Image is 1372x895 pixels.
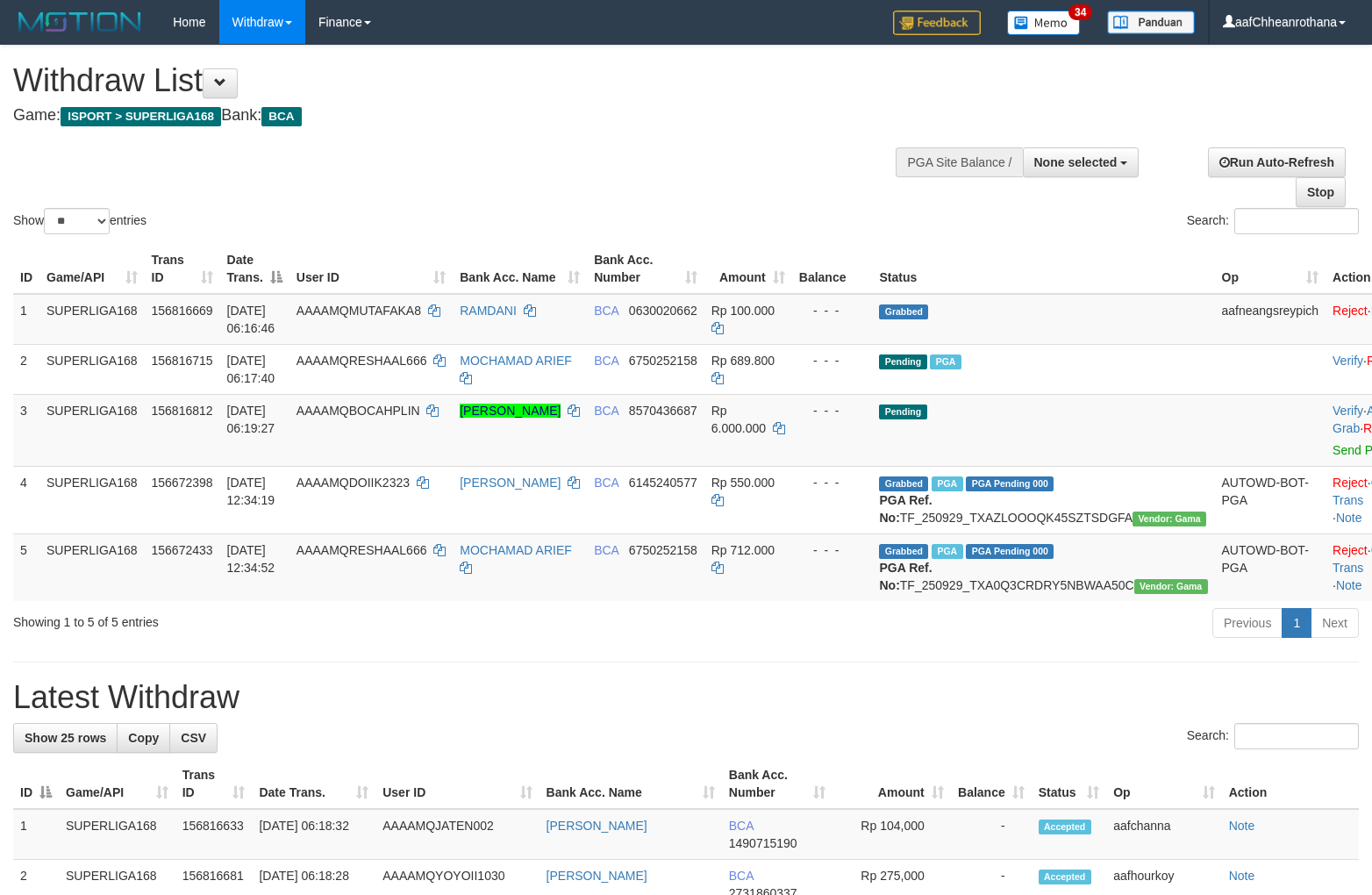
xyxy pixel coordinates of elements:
[832,809,951,860] td: Rp 104,000
[799,541,866,559] div: - - -
[227,404,275,435] span: [DATE] 06:19:27
[13,809,59,860] td: 1
[930,354,961,369] span: Marked by aafnonsreyleab
[1007,11,1081,35] img: Button%20Memo.svg
[966,476,1054,491] span: PGA Pending
[1212,608,1283,638] a: Previous
[722,759,832,809] th: Bank Acc. Number: activate to sort column ascending
[460,354,572,368] a: MOCHAMAD ARIEF
[1229,869,1255,883] a: Note
[1208,147,1346,177] a: Run Auto-Refresh
[39,294,145,345] td: SUPERLIGA168
[792,244,873,294] th: Balance
[220,244,289,294] th: Date Trans.: activate to sort column descending
[297,543,427,557] span: AAAAMQRESHAAL666
[594,404,618,418] span: BCA
[951,759,1032,809] th: Balance: activate to sort column ascending
[44,208,110,234] select: Showentries
[879,304,928,319] span: Grabbed
[711,354,775,368] span: Rp 689.800
[297,354,427,368] span: AAAAMQRESHAAL666
[1187,723,1359,749] label: Search:
[729,819,754,833] span: BCA
[951,809,1032,860] td: -
[547,819,647,833] a: [PERSON_NAME]
[39,466,145,533] td: SUPERLIGA168
[261,107,301,126] span: BCA
[59,759,175,809] th: Game/API: activate to sort column ascending
[1333,354,1363,368] a: Verify
[1106,759,1221,809] th: Op: activate to sort column ascending
[1215,294,1326,345] td: aafneangsreypich
[629,304,697,318] span: Copy 0630020662 to clipboard
[729,869,754,883] span: BCA
[594,304,618,318] span: BCA
[13,723,118,753] a: Show 25 rows
[1215,533,1326,601] td: AUTOWD-BOT-PGA
[39,394,145,466] td: SUPERLIGA168
[297,304,421,318] span: AAAAMQMUTAFAKA8
[1215,466,1326,533] td: AUTOWD-BOT-PGA
[227,543,275,575] span: [DATE] 12:34:52
[1333,404,1363,418] a: Verify
[1229,819,1255,833] a: Note
[460,476,561,490] a: [PERSON_NAME]
[175,809,253,860] td: 156816633
[1336,578,1362,592] a: Note
[145,244,220,294] th: Trans ID: activate to sort column ascending
[13,344,39,394] td: 2
[227,354,275,385] span: [DATE] 06:17:40
[1333,476,1368,490] a: Reject
[227,476,275,507] span: [DATE] 12:34:19
[13,466,39,533] td: 4
[872,466,1214,533] td: TF_250929_TXAZLOOOQK45SZTSDGFA
[879,354,926,369] span: Pending
[704,244,792,294] th: Amount: activate to sort column ascending
[711,404,766,435] span: Rp 6.000.000
[13,9,146,35] img: MOTION_logo.png
[629,404,697,418] span: Copy 8570436687 to clipboard
[1282,608,1311,638] a: 1
[152,543,213,557] span: 156672433
[181,731,206,745] span: CSV
[152,304,213,318] span: 156816669
[872,533,1214,601] td: TF_250929_TXA0Q3CRDRY5NBWAA50C
[152,476,213,490] span: 156672398
[1296,177,1346,207] a: Stop
[1336,511,1362,525] a: Note
[893,11,981,35] img: Feedback.jpg
[1215,244,1326,294] th: Op: activate to sort column ascending
[375,809,539,860] td: AAAAMQJATEN002
[13,244,39,294] th: ID
[460,404,561,418] a: [PERSON_NAME]
[1234,723,1359,749] input: Search:
[1133,512,1206,526] span: Vendor URL: https://trx31.1velocity.biz
[1068,4,1092,20] span: 34
[39,533,145,601] td: SUPERLIGA168
[252,759,375,809] th: Date Trans.: activate to sort column ascending
[252,809,375,860] td: [DATE] 06:18:32
[152,404,213,418] span: 156816812
[1134,579,1208,594] span: Vendor URL: https://trx31.1velocity.biz
[289,244,453,294] th: User ID: activate to sort column ascending
[1023,147,1140,177] button: None selected
[629,354,697,368] span: Copy 6750252158 to clipboard
[39,244,145,294] th: Game/API: activate to sort column ascending
[594,354,618,368] span: BCA
[1039,870,1091,884] span: Accepted
[799,352,866,369] div: - - -
[1333,543,1368,557] a: Reject
[711,543,775,557] span: Rp 712.000
[375,759,539,809] th: User ID: activate to sort column ascending
[39,344,145,394] td: SUPERLIGA168
[587,244,704,294] th: Bank Acc. Number: activate to sort column ascending
[13,759,59,809] th: ID: activate to sort column descending
[460,543,572,557] a: MOCHAMAD ARIEF
[169,723,218,753] a: CSV
[13,208,146,234] label: Show entries
[799,302,866,319] div: - - -
[879,493,932,525] b: PGA Ref. No:
[879,544,928,559] span: Grabbed
[13,63,897,98] h1: Withdraw List
[25,731,106,745] span: Show 25 rows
